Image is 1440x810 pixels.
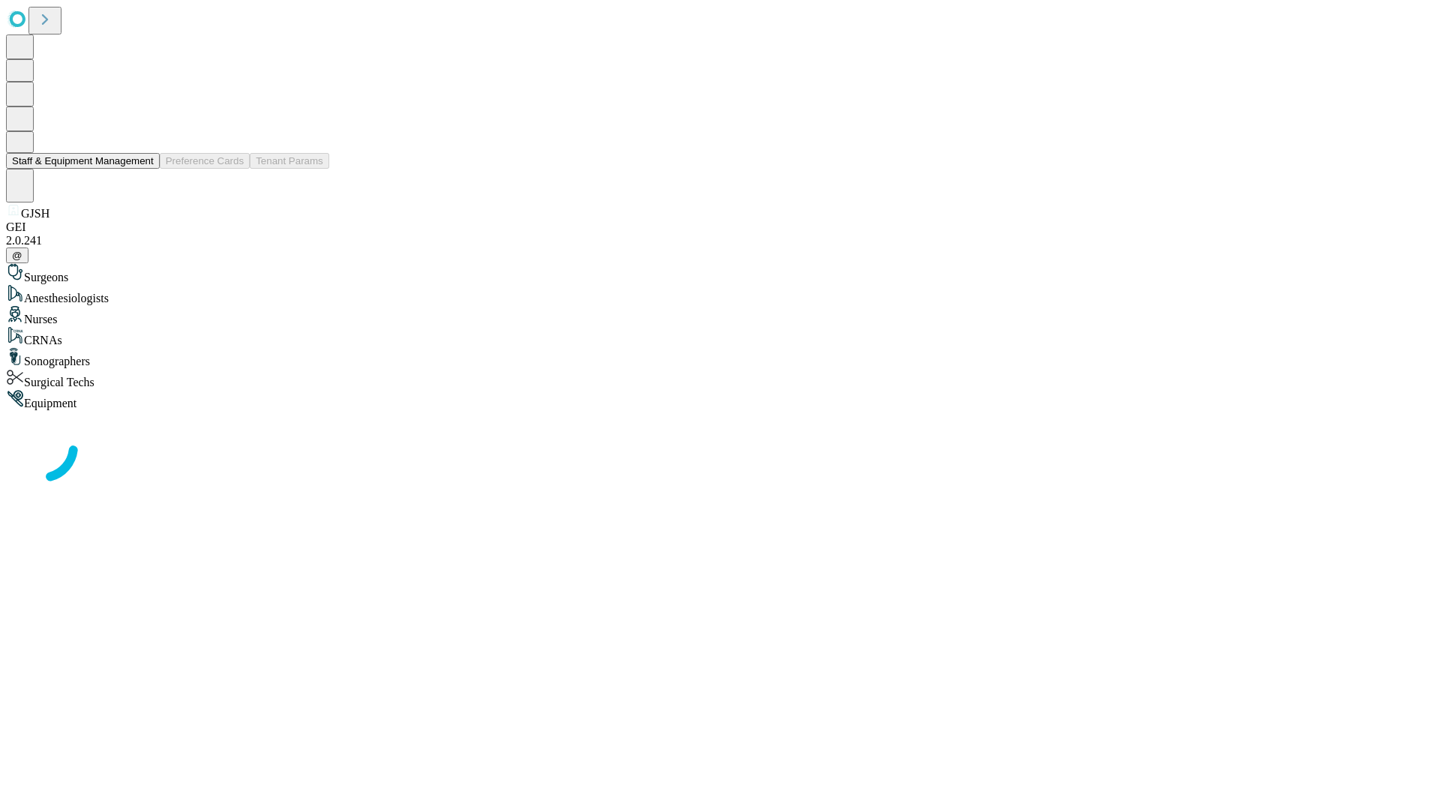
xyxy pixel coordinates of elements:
[6,220,1434,234] div: GEI
[6,284,1434,305] div: Anesthesiologists
[6,305,1434,326] div: Nurses
[6,326,1434,347] div: CRNAs
[12,250,22,261] span: @
[6,247,28,263] button: @
[21,207,49,220] span: GJSH
[6,263,1434,284] div: Surgeons
[6,389,1434,410] div: Equipment
[160,153,250,169] button: Preference Cards
[6,153,160,169] button: Staff & Equipment Management
[6,234,1434,247] div: 2.0.241
[6,347,1434,368] div: Sonographers
[6,368,1434,389] div: Surgical Techs
[250,153,329,169] button: Tenant Params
